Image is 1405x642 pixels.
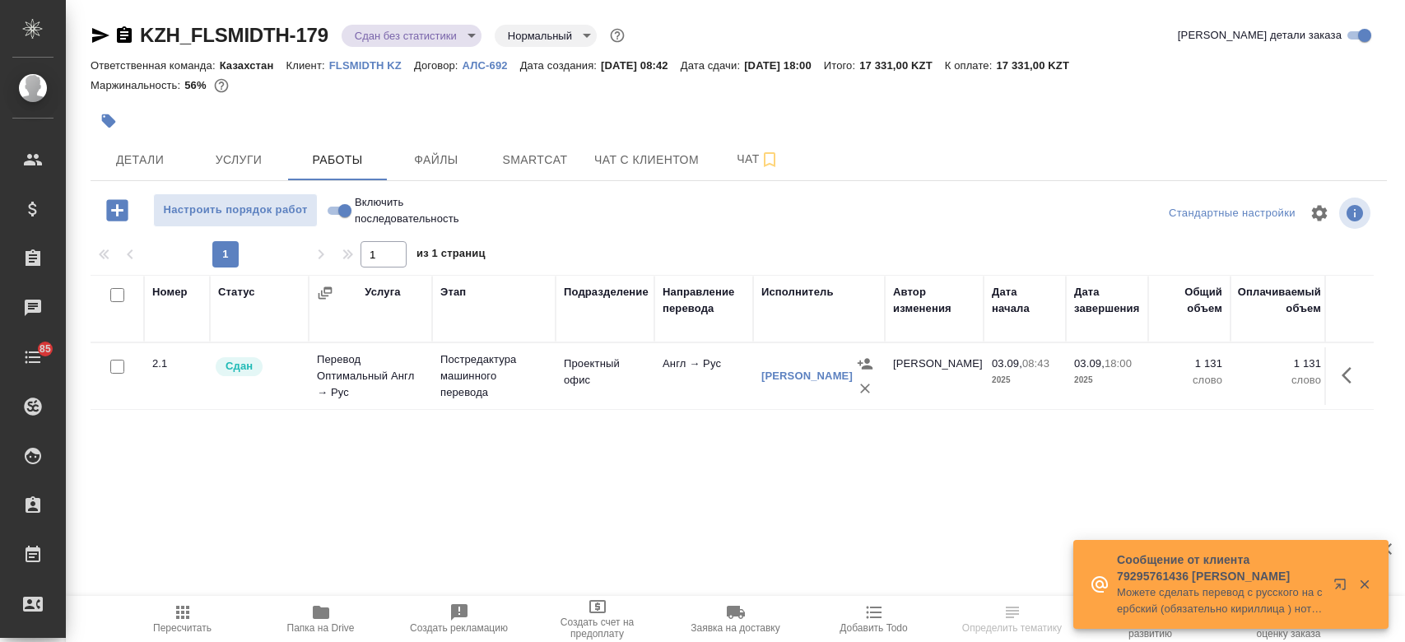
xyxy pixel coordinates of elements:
[607,25,628,46] button: Доп статусы указывают на важность/срочность заказа
[719,149,798,170] span: Чат
[1239,356,1321,372] p: 1 131
[4,337,62,378] a: 85
[1339,198,1374,229] span: Посмотреть информацию
[1239,372,1321,388] p: слово
[286,59,328,72] p: Клиент:
[152,356,202,372] div: 2.1
[410,622,508,634] span: Создать рекламацию
[663,284,745,317] div: Направление перевода
[252,596,390,642] button: Папка на Drive
[91,59,220,72] p: Ответственная команда:
[761,284,834,300] div: Исполнитель
[859,59,945,72] p: 17 331,00 KZT
[853,376,877,401] button: Удалить
[1300,193,1339,233] span: Настроить таблицу
[503,29,577,43] button: Нормальный
[1324,568,1363,607] button: Открыть в новой вкладке
[654,347,753,405] td: Англ → Рус
[91,79,184,91] p: Маржинальность:
[667,596,805,642] button: Заявка на доставку
[761,370,853,382] a: [PERSON_NAME]
[824,59,859,72] p: Итого:
[1332,356,1371,395] button: Здесь прячутся важные кнопки
[211,75,232,96] button: 1017.90 RUB;
[95,193,140,227] button: Добавить работу
[1105,357,1132,370] p: 18:00
[1156,372,1222,388] p: слово
[760,150,779,170] svg: Подписаться
[463,58,520,72] a: АЛС-692
[805,596,943,642] button: Добавить Todo
[199,150,278,170] span: Услуги
[414,59,463,72] p: Договор:
[962,622,1062,634] span: Определить тематику
[220,59,286,72] p: Казахстан
[1156,284,1222,317] div: Общий объем
[1165,201,1300,226] div: split button
[397,150,476,170] span: Файлы
[538,616,657,640] span: Создать счет на предоплату
[853,351,877,376] button: Назначить
[30,341,61,357] span: 85
[1347,577,1381,592] button: Закрыть
[945,59,997,72] p: К оплате:
[495,25,597,47] div: Сдан без статистики
[885,347,984,405] td: [PERSON_NAME]
[114,596,252,642] button: Пересчитать
[329,58,414,72] a: FLSMIDTH KZ
[100,150,179,170] span: Детали
[744,59,824,72] p: [DATE] 18:00
[601,59,681,72] p: [DATE] 08:42
[1156,356,1222,372] p: 1 131
[992,284,1058,317] div: Дата начала
[440,284,466,300] div: Этап
[184,79,210,91] p: 56%
[114,26,134,45] button: Скопировать ссылку
[329,59,414,72] p: FLSMIDTH KZ
[691,622,779,634] span: Заявка на доставку
[342,25,482,47] div: Сдан без статистики
[1022,357,1049,370] p: 08:43
[996,59,1082,72] p: 17 331,00 KZT
[1238,284,1321,317] div: Оплачиваемый объем
[528,596,667,642] button: Создать счет на предоплату
[355,194,504,227] span: Включить последовательность
[564,284,649,300] div: Подразделение
[152,284,188,300] div: Номер
[463,59,520,72] p: АЛС-692
[1178,27,1342,44] span: [PERSON_NAME] детали заказа
[153,622,212,634] span: Пересчитать
[1117,551,1323,584] p: Сообщение от клиента 79295761436 [PERSON_NAME]
[1074,372,1140,388] p: 2025
[594,150,699,170] span: Чат с клиентом
[520,59,601,72] p: Дата создания:
[440,351,547,401] p: Постредактура машинного перевода
[1117,584,1323,617] p: Можете сделать перевод с русского на сербский (обязательно кириллица ) нотариально заверено с всеми
[992,372,1058,388] p: 2025
[1074,284,1140,317] div: Дата завершения
[226,358,253,374] p: Сдан
[287,622,355,634] span: Папка на Drive
[317,285,333,301] button: Сгруппировать
[214,356,300,378] div: Менеджер проверил работу исполнителя, передает ее на следующий этап
[681,59,744,72] p: Дата сдачи:
[162,201,309,220] span: Настроить порядок работ
[840,622,907,634] span: Добавить Todo
[153,193,318,227] button: Настроить порядок работ
[350,29,462,43] button: Сдан без статистики
[943,596,1082,642] button: Определить тематику
[218,284,255,300] div: Статус
[309,343,432,409] td: Перевод Оптимальный Англ → Рус
[91,26,110,45] button: Скопировать ссылку для ЯМессенджера
[416,244,486,267] span: из 1 страниц
[556,347,654,405] td: Проектный офис
[893,284,975,317] div: Автор изменения
[365,284,400,300] div: Услуга
[390,596,528,642] button: Создать рекламацию
[140,24,328,46] a: KZH_FLSMIDTH-179
[91,103,127,139] button: Добавить тэг
[298,150,377,170] span: Работы
[992,357,1022,370] p: 03.09,
[495,150,575,170] span: Smartcat
[1074,357,1105,370] p: 03.09,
